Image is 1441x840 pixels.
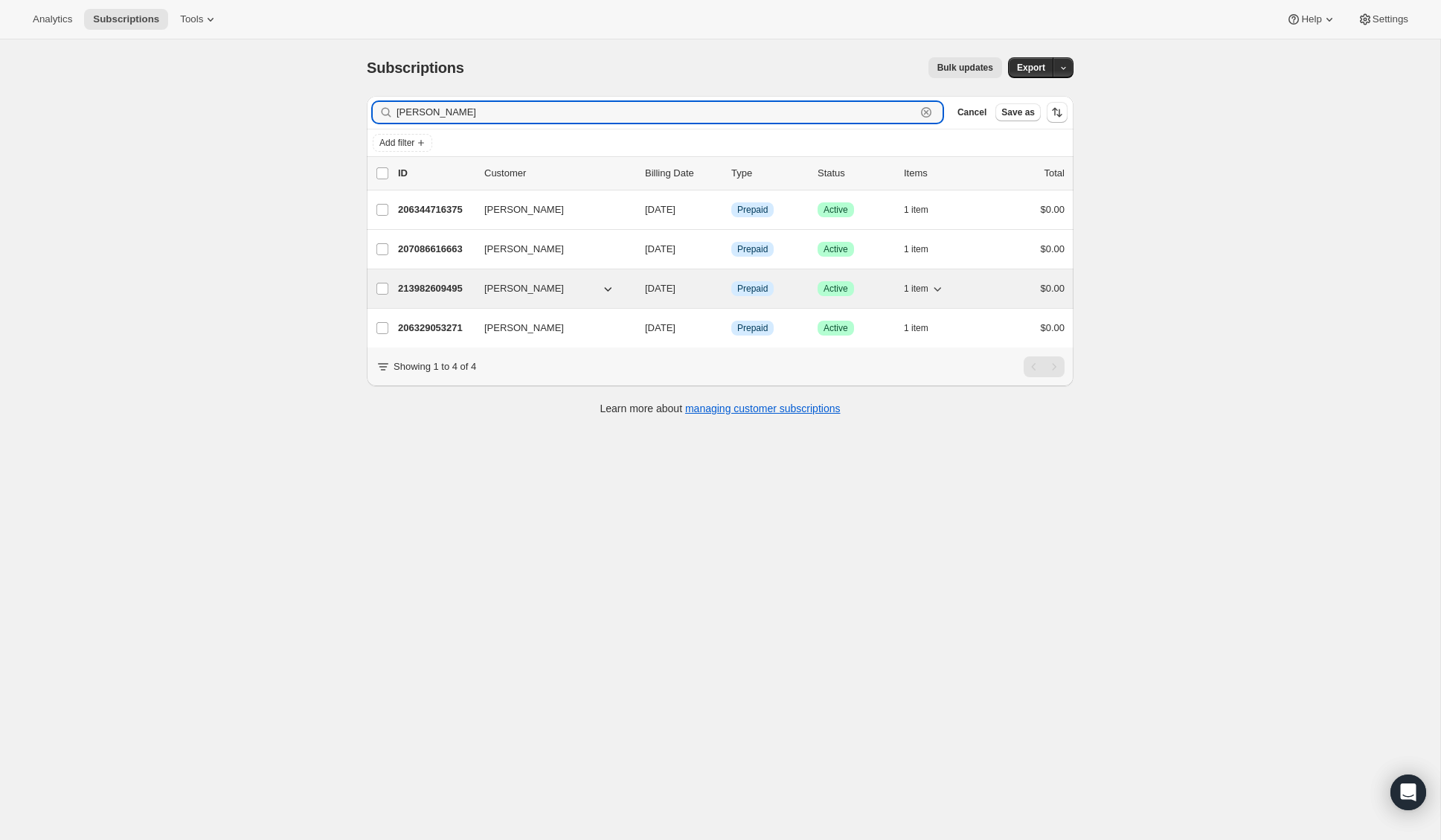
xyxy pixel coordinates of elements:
[904,278,945,299] button: 1 item
[957,106,986,118] span: Cancel
[1040,283,1065,294] span: $0.00
[394,359,476,374] p: Showing 1 to 4 of 4
[1349,9,1417,30] button: Settings
[937,62,993,74] span: Bulk updates
[484,281,564,296] span: [PERSON_NAME]
[24,9,81,30] button: Analytics
[398,202,472,217] p: 206344716375
[904,239,945,260] button: 1 item
[824,283,848,295] span: Active
[1017,62,1045,74] span: Export
[33,13,72,25] span: Analytics
[475,237,624,261] button: [PERSON_NAME]
[904,166,978,181] div: Items
[737,283,768,295] span: Prepaid
[737,322,768,334] span: Prepaid
[180,13,203,25] span: Tools
[600,401,841,416] p: Learn more about
[818,166,892,181] p: Status
[367,60,464,76] span: Subscriptions
[398,166,472,181] p: ID
[398,321,472,336] p: 206329053271
[737,204,768,216] span: Prepaid
[824,322,848,334] span: Active
[484,202,564,217] span: [PERSON_NAME]
[1040,204,1065,215] span: $0.00
[824,204,848,216] span: Active
[904,243,928,255] span: 1 item
[1008,57,1054,78] button: Export
[737,243,768,255] span: Prepaid
[904,283,928,295] span: 1 item
[645,243,675,254] span: [DATE]
[904,322,928,334] span: 1 item
[398,281,472,296] p: 213982609495
[904,204,928,216] span: 1 item
[397,102,916,123] input: Filter subscribers
[1040,243,1065,254] span: $0.00
[398,199,1065,220] div: 206344716375[PERSON_NAME][DATE]InfoPrepaidSuccessActive1 item$0.00
[1040,322,1065,333] span: $0.00
[919,105,934,120] button: Clear
[1301,13,1321,25] span: Help
[93,13,159,25] span: Subscriptions
[398,242,472,257] p: 207086616663
[1047,102,1068,123] button: Sort the results
[731,166,806,181] div: Type
[685,403,841,414] a: managing customer subscriptions
[398,239,1065,260] div: 207086616663[PERSON_NAME][DATE]InfoPrepaidSuccessActive1 item$0.00
[645,322,675,333] span: [DATE]
[645,204,675,215] span: [DATE]
[373,134,432,152] button: Add filter
[951,103,992,121] button: Cancel
[1044,166,1065,181] p: Total
[475,198,624,222] button: [PERSON_NAME]
[1390,775,1426,810] div: Open Intercom Messenger
[645,166,719,181] p: Billing Date
[484,166,633,181] p: Customer
[398,318,1065,339] div: 206329053271[PERSON_NAME][DATE]InfoPrepaidSuccessActive1 item$0.00
[484,321,564,336] span: [PERSON_NAME]
[1024,356,1065,377] nav: Pagination
[171,9,227,30] button: Tools
[1001,106,1035,118] span: Save as
[379,137,414,149] span: Add filter
[645,283,675,294] span: [DATE]
[1277,9,1345,30] button: Help
[904,318,945,339] button: 1 item
[928,57,1002,78] button: Bulk updates
[475,316,624,340] button: [PERSON_NAME]
[824,243,848,255] span: Active
[84,9,168,30] button: Subscriptions
[995,103,1041,121] button: Save as
[398,278,1065,299] div: 213982609495[PERSON_NAME][DATE]InfoPrepaidSuccessActive1 item$0.00
[1373,13,1408,25] span: Settings
[904,199,945,220] button: 1 item
[475,277,624,301] button: [PERSON_NAME]
[398,166,1065,181] div: IDCustomerBilling DateTypeStatusItemsTotal
[484,242,564,257] span: [PERSON_NAME]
